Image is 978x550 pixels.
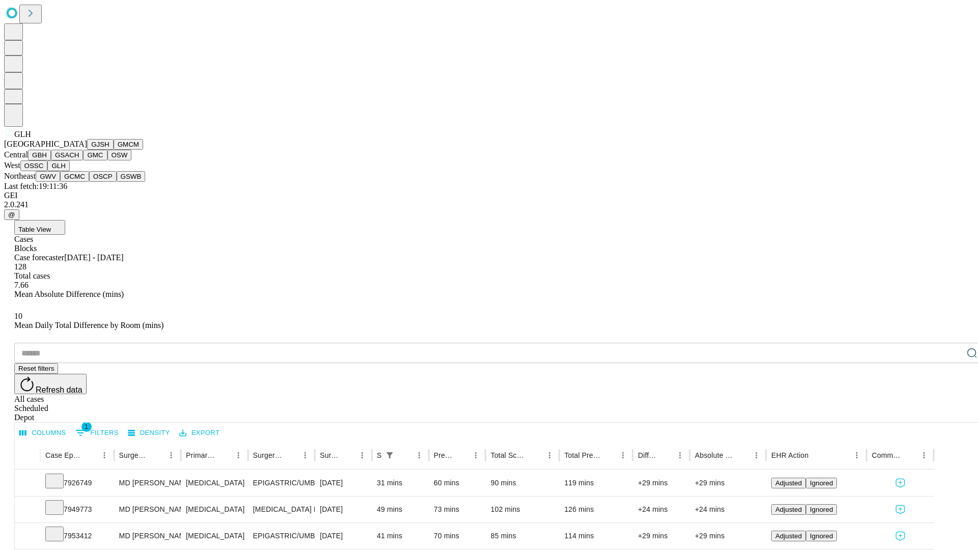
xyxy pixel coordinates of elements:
[20,160,48,171] button: OSSC
[749,448,764,462] button: Menu
[298,448,312,462] button: Menu
[14,321,164,329] span: Mean Daily Total Difference by Room (mins)
[253,470,310,496] div: EPIGASTRIC/UMBILICAL [MEDICAL_DATA] INITIAL < 3 CM REDUCIBLE
[341,448,355,462] button: Sort
[542,448,557,462] button: Menu
[87,139,114,150] button: GJSH
[217,448,231,462] button: Sort
[434,497,481,522] div: 73 mins
[14,281,29,289] span: 7.66
[60,171,89,182] button: GCMC
[398,448,412,462] button: Sort
[125,425,173,441] button: Density
[186,523,242,549] div: [MEDICAL_DATA]
[119,451,149,459] div: Surgeon Name
[377,470,424,496] div: 31 mins
[28,150,51,160] button: GBH
[150,448,164,462] button: Sort
[117,171,146,182] button: GSWB
[114,139,143,150] button: GMCM
[564,523,628,549] div: 114 mins
[8,211,15,218] span: @
[14,290,124,298] span: Mean Absolute Difference (mins)
[320,497,367,522] div: [DATE]
[903,448,917,462] button: Sort
[18,365,54,372] span: Reset filters
[14,220,65,235] button: Table View
[45,470,109,496] div: 7926749
[810,506,833,513] span: Ignored
[695,497,761,522] div: +24 mins
[917,448,931,462] button: Menu
[164,448,178,462] button: Menu
[186,470,242,496] div: [MEDICAL_DATA]
[4,172,36,180] span: Northeast
[806,531,837,541] button: Ignored
[775,479,802,487] span: Adjusted
[806,504,837,515] button: Ignored
[638,523,685,549] div: +29 mins
[320,523,367,549] div: [DATE]
[177,425,222,441] button: Export
[81,422,92,432] span: 1
[284,448,298,462] button: Sort
[775,506,802,513] span: Adjusted
[616,448,630,462] button: Menu
[119,523,176,549] div: MD [PERSON_NAME] [PERSON_NAME] Md
[491,451,527,459] div: Total Scheduled Duration
[809,448,824,462] button: Sort
[775,532,802,540] span: Adjusted
[491,523,554,549] div: 85 mins
[119,470,176,496] div: MD [PERSON_NAME] [PERSON_NAME] Md
[83,448,97,462] button: Sort
[17,425,69,441] button: Select columns
[491,497,554,522] div: 102 mins
[434,523,481,549] div: 70 mins
[4,150,28,159] span: Central
[36,386,83,394] span: Refresh data
[4,161,20,170] span: West
[434,470,481,496] div: 60 mins
[119,497,176,522] div: MD [PERSON_NAME] [PERSON_NAME] Md
[850,448,864,462] button: Menu
[14,312,22,320] span: 10
[97,448,112,462] button: Menu
[810,479,833,487] span: Ignored
[771,478,806,488] button: Adjusted
[83,150,107,160] button: GMC
[377,497,424,522] div: 49 mins
[564,497,628,522] div: 126 mins
[45,497,109,522] div: 7949773
[73,425,121,441] button: Show filters
[89,171,117,182] button: OSCP
[51,150,83,160] button: GSACH
[14,130,31,139] span: GLH
[383,448,397,462] div: 1 active filter
[20,501,35,519] button: Expand
[638,470,685,496] div: +29 mins
[602,448,616,462] button: Sort
[64,253,123,262] span: [DATE] - [DATE]
[564,470,628,496] div: 119 mins
[45,523,109,549] div: 7953412
[14,363,58,374] button: Reset filters
[638,497,685,522] div: +24 mins
[107,150,132,160] button: OSW
[771,451,808,459] div: EHR Action
[20,528,35,545] button: Expand
[253,497,310,522] div: [MEDICAL_DATA] PARTIAL
[253,523,310,549] div: EPIGASTRIC/UMBILICAL [MEDICAL_DATA] INITIAL < 3 CM INCARCERATED/STRANGULATED
[4,182,67,190] span: Last fetch: 19:11:36
[4,209,19,220] button: @
[14,271,50,280] span: Total cases
[771,504,806,515] button: Adjusted
[4,200,974,209] div: 2.0.241
[320,470,367,496] div: [DATE]
[14,374,87,394] button: Refresh data
[231,448,246,462] button: Menu
[377,523,424,549] div: 41 mins
[469,448,483,462] button: Menu
[47,160,69,171] button: GLH
[377,451,382,459] div: Scheduled In Room Duration
[810,532,833,540] span: Ignored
